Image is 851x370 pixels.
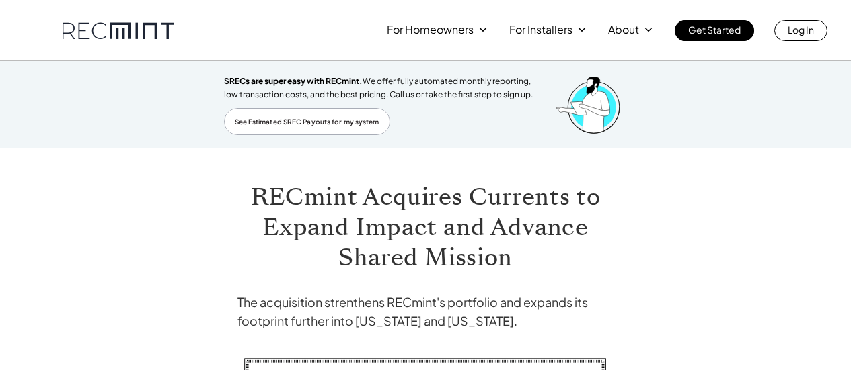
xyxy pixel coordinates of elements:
[235,115,379,128] p: See Estimated SREC Payouts for my system
[675,20,754,41] a: Get Started
[509,20,572,39] p: For Installers
[387,20,474,39] p: For Homeowners
[224,108,390,135] a: See Estimated SREC Payouts for my system
[224,76,363,86] span: SRECs are super easy with RECmint.
[788,20,814,39] p: Log In
[608,20,639,39] p: About
[688,20,741,39] p: Get Started
[237,182,614,273] h1: RECmint Acquires Currents to Expand Impact and Advance Shared Mission
[237,293,614,330] h4: The acquisition strenthens RECmint's portfolio and expands its footprint further into [US_STATE] ...
[774,20,827,41] a: Log In
[224,75,542,101] p: We offer fully automated monthly reporting, low transaction costs, and the best pricing. Call us ...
